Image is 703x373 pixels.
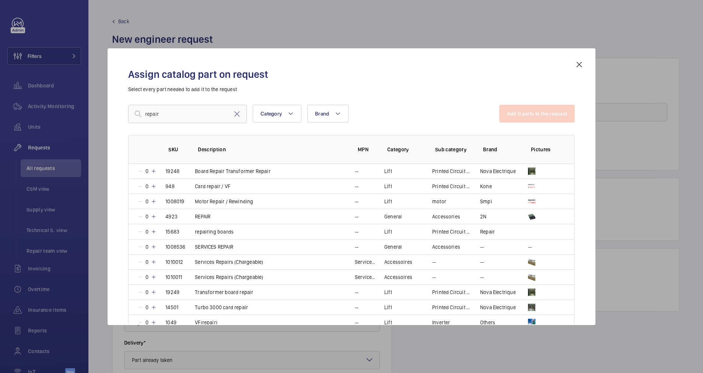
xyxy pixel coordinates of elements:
[528,258,535,266] img: A9f3uJH--QUXFu9FdmKG1ruxZL9bHVuR99P0YC4cqexzSYLy.png
[143,228,151,235] p: 0
[195,198,253,205] p: Motor Repair / Rewinding
[480,198,492,205] p: Smpi
[355,289,359,296] p: --
[260,111,282,117] span: Category
[384,213,402,220] p: General
[165,198,184,205] p: 1008019
[432,198,446,205] p: motor
[355,213,359,220] p: --
[195,289,253,296] p: Transformer board repair
[198,146,346,153] p: Description
[384,228,392,235] p: Lift
[483,146,519,153] p: Brand
[128,105,247,123] input: Find a part
[195,319,217,326] p: VF(repair)
[480,228,495,235] p: Repair
[195,167,270,175] p: Board Repair Transformer Repair
[355,228,359,235] p: --
[384,319,392,326] p: Lift
[432,273,436,281] p: --
[168,146,186,153] p: SKU
[384,304,392,311] p: Lift
[165,243,185,251] p: 1008536
[480,273,484,281] p: --
[195,183,230,190] p: Card repair / VF
[195,213,210,220] p: REPAIR
[165,167,179,175] p: 19248
[165,304,178,311] p: 14501
[480,213,486,220] p: 2N
[480,258,484,266] p: --
[528,183,535,190] img: vgpSoRdqIo--N9XRrshPIPDsOcnmp9rbvUnj15MX2CXa-Id3.png
[432,304,471,311] p: Printed Circuit Board
[384,289,392,296] p: Lift
[143,289,151,296] p: 0
[143,198,151,205] p: 0
[195,228,234,235] p: repairing boards
[165,228,179,235] p: 15683
[528,273,535,281] img: 5tQeFcMRmBChVw3G5xJa-tgfCxOQGG_LN6vDhVamHr9mV4Qp.png
[165,213,178,220] p: 4923
[143,273,151,281] p: 0
[195,258,263,266] p: Services Repairs (Chargeable)
[528,319,535,326] img: T5punbuOXgy52mJRKo6X_JWnoMdFTJKXPTl1kPyL76CGRogN.png
[531,146,560,153] p: Pictures
[528,243,532,251] p: --
[480,167,516,175] p: Nova Electrique
[480,319,495,326] p: Others
[143,213,151,220] p: 0
[432,213,460,220] p: Accessories
[355,304,359,311] p: --
[435,146,471,153] p: Sub category
[253,105,301,122] button: Category
[432,228,471,235] p: Printed Circuit Board
[358,146,375,153] p: MPN
[355,167,359,175] p: --
[480,289,516,296] p: Nova Electrique
[315,111,329,117] span: Brand
[432,258,436,266] p: --
[384,198,392,205] p: Lift
[195,304,248,311] p: Turbo 3000 card repair
[480,183,492,190] p: Kone
[384,258,412,266] p: Accessoires
[528,304,535,311] img: -wOjN-sLG65LF7-vFIErkjH2_POEMeOnZKJaOZCY0HsNFh28.png
[432,243,460,251] p: Accessories
[143,319,151,326] p: 0
[355,319,359,326] p: --
[143,243,151,251] p: 0
[165,273,182,281] p: 1010011
[143,304,151,311] p: 0
[128,68,575,81] h2: Assign catalog part on request
[528,167,535,175] img: yKRLzJVkGwAvuiyR3Nobx2Aj4X9DqtcrH9mC6iX5nfT8BQ1q.png
[432,319,450,326] p: Inverter
[355,183,359,190] p: --
[384,167,392,175] p: Lift
[355,273,375,281] p: Services Repairs (Chargeable)
[165,319,176,326] p: 1049
[355,243,359,251] p: --
[143,258,151,266] p: 0
[195,243,233,251] p: SERVICES REPAIR
[480,243,484,251] p: --
[528,198,535,205] img: 9IsleVScn9pOz_WAnunjFqamoFjgcLx8mpe3kWS2c3iMxSHV.png
[384,273,412,281] p: Accessoires
[432,289,471,296] p: Printed Circuit Board
[432,183,471,190] p: Printed Circuit Board
[384,183,392,190] p: Lift
[528,228,535,235] img: Ucn0obe8hHBzOIaAyTMlT7z5pOjWnG3dw8s0-PhfTKJDq_2d.png
[480,304,516,311] p: Nova Electrique
[143,183,151,190] p: 0
[432,167,471,175] p: Printed Circuit Board
[195,273,263,281] p: Services Repairs (Chargeable)
[387,146,423,153] p: Category
[499,105,575,122] button: Add 0 parts to the request
[355,258,375,266] p: Services Repairs (Chargeable)
[165,289,179,296] p: 19249
[528,289,535,296] img: JdXYopyOD9lOnMkyZ16T3MxOO-g6H-3ElPHzU14N6hkTP5Vk.png
[384,243,402,251] p: General
[355,198,359,205] p: --
[165,258,183,266] p: 1010012
[165,183,175,190] p: 948
[128,86,575,93] p: Select every part needed to add it to the request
